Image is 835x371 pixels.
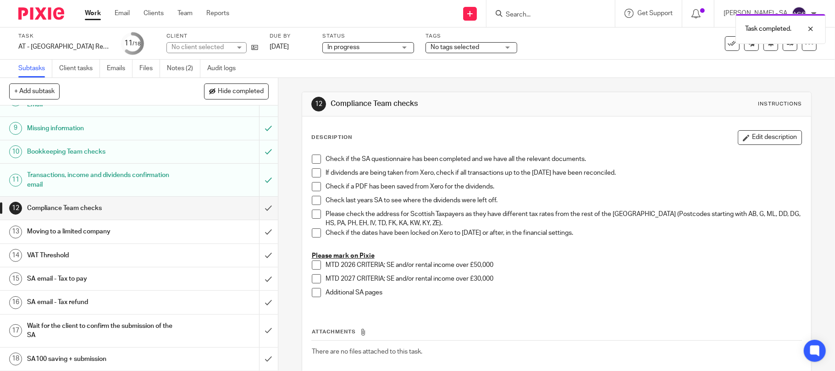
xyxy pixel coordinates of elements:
[9,145,22,158] div: 10
[115,9,130,18] a: Email
[9,174,22,187] div: 11
[177,9,193,18] a: Team
[9,353,22,365] div: 18
[27,168,176,192] h1: Transactions, income and dividends confirmation email
[27,145,176,159] h1: Bookkeeping Team checks
[326,288,802,297] p: Additional SA pages
[9,272,22,285] div: 15
[9,83,60,99] button: + Add subtask
[171,43,231,52] div: No client selected
[18,33,110,40] label: Task
[139,60,160,78] a: Files
[431,44,479,50] span: No tags selected
[270,33,311,40] label: Due by
[311,97,326,111] div: 12
[331,99,576,109] h1: Compliance Team checks
[133,41,141,46] small: /18
[326,182,802,191] p: Check if a PDF has been saved from Xero for the dividends.
[204,83,269,99] button: Hide completed
[9,324,22,337] div: 17
[27,352,176,366] h1: SA100 saving + submission
[27,249,176,262] h1: VAT Threshold
[326,260,802,270] p: MTD 2026 CRITERIA; SE and/or rental income over £50,000
[206,9,229,18] a: Reports
[326,168,802,177] p: If dividends are being taken from Xero, check if all transactions up to the [DATE] have been reco...
[85,9,101,18] a: Work
[144,9,164,18] a: Clients
[9,296,22,309] div: 16
[27,201,176,215] h1: Compliance Team checks
[218,88,264,95] span: Hide completed
[27,319,176,343] h1: Wait for the client to confirm the submission of the SA
[18,7,64,20] img: Pixie
[326,155,802,164] p: Check if the SA questionnaire has been completed and we have all the relevant documents.
[9,202,22,215] div: 12
[738,130,802,145] button: Edit description
[792,6,807,21] img: svg%3E
[326,196,802,205] p: Check last years SA to see where the dividends were left off.
[745,24,791,33] p: Task completed.
[312,349,422,355] span: There are no files attached to this task.
[270,44,289,50] span: [DATE]
[9,249,22,262] div: 14
[27,295,176,309] h1: SA email - Tax refund
[9,122,22,135] div: 9
[326,210,802,228] p: Please check the address for Scottish Taxpayers as they have different tax rates from the rest of...
[326,228,802,238] p: Check if the dates have been locked on Xero to [DATE] or after, in the financial settings.
[18,42,110,51] div: AT - [GEOGRAPHIC_DATA] Return - PE [DATE]
[124,38,141,49] div: 11
[322,33,414,40] label: Status
[27,225,176,238] h1: Moving to a limited company
[312,329,356,334] span: Attachments
[18,60,52,78] a: Subtasks
[9,226,22,238] div: 13
[166,33,258,40] label: Client
[758,100,802,108] div: Instructions
[107,60,133,78] a: Emails
[27,272,176,286] h1: SA email - Tax to pay
[27,122,176,135] h1: Missing information
[327,44,359,50] span: In progress
[18,42,110,51] div: AT - SA Return - PE 05-04-2025
[312,253,375,259] u: Please mark on Pixie
[167,60,200,78] a: Notes (2)
[326,274,802,283] p: MTD 2027 CRITERIA; SE and/or rental income over £30,000
[311,134,352,141] p: Description
[207,60,243,78] a: Audit logs
[59,60,100,78] a: Client tasks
